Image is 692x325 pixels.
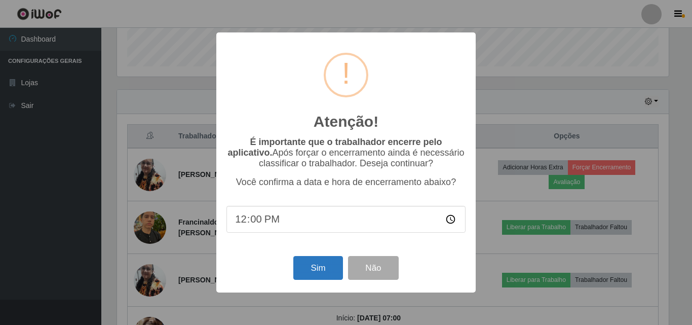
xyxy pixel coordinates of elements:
[226,177,466,188] p: Você confirma a data e hora de encerramento abaixo?
[293,256,342,280] button: Sim
[226,137,466,169] p: Após forçar o encerramento ainda é necessário classificar o trabalhador. Deseja continuar?
[314,113,378,131] h2: Atenção!
[227,137,442,158] b: É importante que o trabalhador encerre pelo aplicativo.
[348,256,398,280] button: Não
